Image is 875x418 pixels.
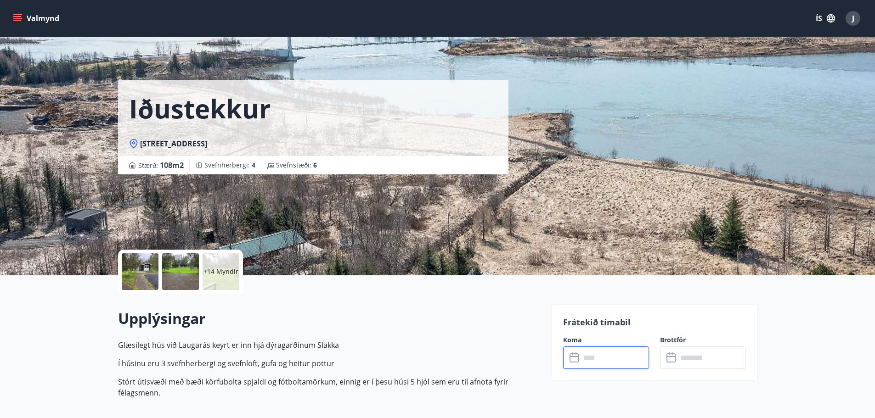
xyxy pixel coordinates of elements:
span: J [852,13,854,23]
span: 6 [313,161,317,169]
span: 4 [252,161,255,169]
button: J [842,7,864,29]
p: Stórt útisvæði með bæði körfubolta spjaldi og fótboltamörkum, einnig er í þesu húsi 5 hjól sem er... [118,376,541,398]
h1: Iðustekkur [129,91,271,126]
p: Í húsinu eru 3 svefnherbergi og svefnloft, gufa og heitur pottur [118,358,541,369]
span: Svefnherbergi : [204,161,255,170]
p: Glæsilegt hús við Laugarás keyrt er inn hjá dýragarðinum Slakka [118,340,541,351]
h2: Upplýsingar [118,308,541,329]
p: +14 Myndir [203,267,238,276]
p: Frátekið tímabil [563,316,746,328]
span: Stærð : [138,160,184,171]
button: ÍS [811,10,840,27]
span: Svefnstæði : [276,161,317,170]
label: Koma [563,335,649,345]
label: Brottför [660,335,746,345]
span: 108 m2 [160,160,184,170]
span: [STREET_ADDRESS] [140,139,207,149]
button: menu [11,10,63,27]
